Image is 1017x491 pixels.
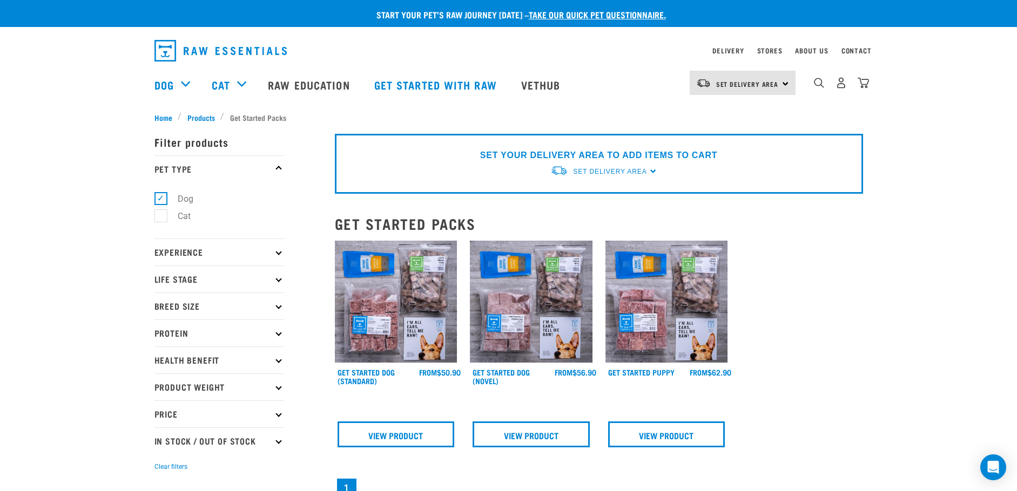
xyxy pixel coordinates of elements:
img: NSP Dog Standard Update [335,241,457,363]
a: Products [181,112,220,123]
p: Experience [154,238,284,265]
div: Open Intercom Messenger [980,454,1006,480]
a: Delivery [712,49,744,52]
span: FROM [690,370,708,374]
span: Set Delivery Area [573,168,646,175]
div: $56.90 [555,368,596,377]
img: home-icon@2x.png [858,77,869,88]
label: Dog [160,192,198,206]
a: Cat [212,77,230,93]
span: Products [187,112,215,123]
button: Clear filters [154,462,187,472]
label: Cat [160,209,195,223]
p: Life Stage [154,265,284,292]
img: van-moving.png [696,78,711,88]
a: Get Started Puppy [608,370,675,374]
a: View Product [473,421,590,447]
p: Product Weight [154,373,284,400]
a: Dog [154,77,174,93]
a: take our quick pet questionnaire. [529,12,666,17]
img: van-moving.png [550,165,568,176]
a: View Product [338,421,455,447]
p: Breed Size [154,292,284,319]
a: Get Started Dog (Novel) [473,370,530,383]
a: View Product [608,421,725,447]
a: Contact [841,49,872,52]
p: SET YOUR DELIVERY AREA TO ADD ITEMS TO CART [480,149,717,162]
p: Protein [154,319,284,346]
img: Raw Essentials Logo [154,40,287,62]
h2: Get Started Packs [335,215,863,232]
img: NSP Dog Novel Update [470,241,592,363]
a: Vethub [510,63,574,106]
img: NPS Puppy Update [605,241,728,363]
nav: dropdown navigation [146,36,872,66]
a: About Us [795,49,828,52]
a: Home [154,112,178,123]
img: user.png [836,77,847,88]
nav: breadcrumbs [154,112,863,123]
p: Pet Type [154,155,284,182]
span: FROM [555,370,573,374]
span: Home [154,112,172,123]
span: FROM [419,370,437,374]
a: Get Started Dog (Standard) [338,370,395,383]
div: $62.90 [690,368,731,377]
img: home-icon-1@2x.png [814,78,824,88]
p: Health Benefit [154,346,284,373]
span: Set Delivery Area [716,82,779,86]
div: $50.90 [419,368,461,377]
p: Filter products [154,128,284,155]
a: Get started with Raw [363,63,510,106]
p: Price [154,400,284,427]
p: In Stock / Out Of Stock [154,427,284,454]
a: Stores [757,49,783,52]
a: Raw Education [257,63,363,106]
